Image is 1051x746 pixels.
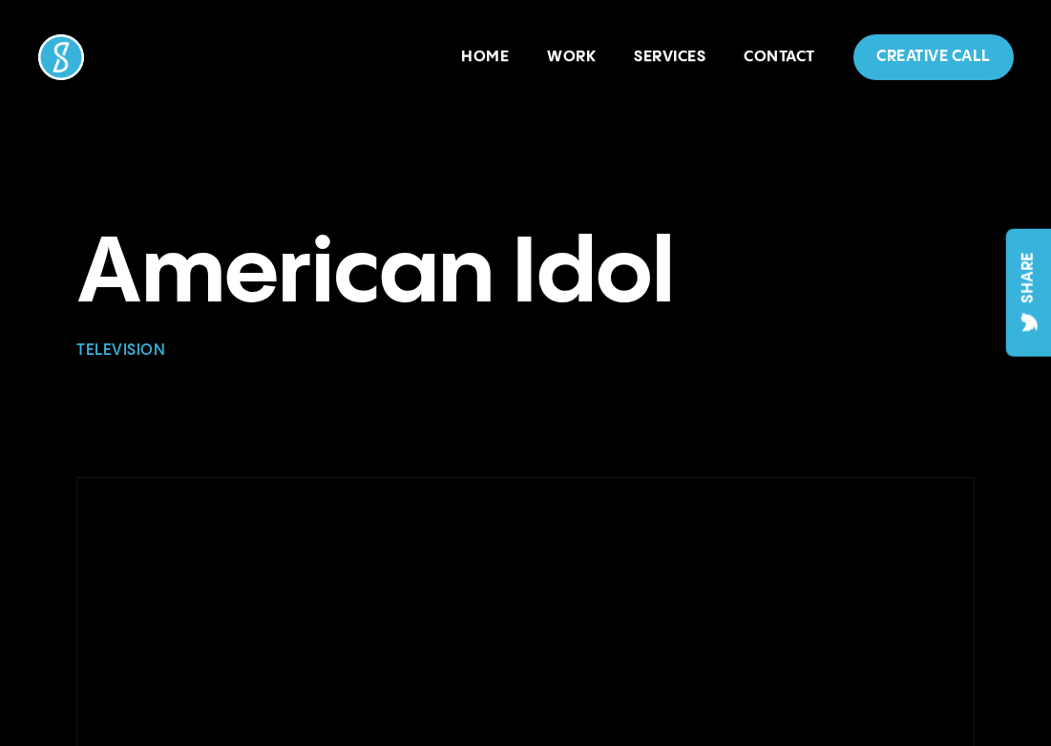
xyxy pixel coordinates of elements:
img: Socialure Logo [38,34,84,80]
a: Home [461,49,509,65]
a: Contact [744,49,815,65]
p: Television [76,340,165,363]
p: Creative Call [876,46,991,69]
a: Share [1005,229,1051,357]
h1: American Idol [76,229,975,321]
a: Services [634,49,705,65]
a: Work [547,49,596,65]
